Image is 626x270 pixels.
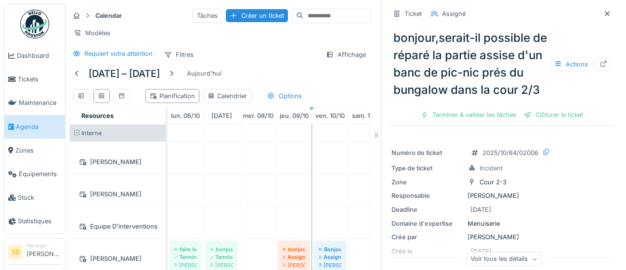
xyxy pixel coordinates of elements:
span: Interne [81,129,102,137]
div: Tâches [193,9,222,23]
span: Dashboard [17,51,61,60]
a: Dashboard [4,44,65,67]
div: 2025/10/64/02006 [483,148,538,157]
span: Resources [81,112,114,119]
div: Terminé [174,253,197,261]
div: faire le tour du papier photocopie amicale salle des profs secondaire et primaire [174,245,197,253]
a: Agenda [4,115,65,139]
div: Créer un ticket [226,9,288,22]
div: Terminé [210,253,233,261]
a: Stock [4,186,65,209]
div: Incident [480,164,503,173]
div: Modèles [69,26,115,40]
li: [PERSON_NAME] [26,242,61,263]
div: [PERSON_NAME] [391,191,613,200]
div: bonjour,serait-il possible de réparé la partie assise d'un banc de pic-nic prés du bungalow dans ... [390,26,614,103]
div: [DATE] [470,205,491,214]
div: Assigné [319,253,341,261]
a: Équipements [4,162,65,186]
div: bonjour,serait-il de finalisé la peinture des murs et plafond dans le petit local menuiserie merci [210,245,233,253]
div: [PERSON_NAME] [76,188,160,200]
div: [PERSON_NAME] [391,232,613,242]
div: Terminer & valider les tâches [417,108,520,121]
div: [PERSON_NAME] [319,261,341,269]
span: Statistiques [18,217,61,226]
div: [PERSON_NAME] [76,156,160,168]
span: Maintenance [19,98,61,107]
a: 10 octobre 2025 [313,109,347,122]
div: Numéro de ticket [391,148,464,157]
div: Actions [550,57,592,71]
div: Créé par [391,232,464,242]
div: Requiert votre attention [84,49,153,58]
div: Domaine d'expertise [391,219,464,228]
div: Assigné [442,9,466,18]
a: SD Manager[PERSON_NAME] [8,242,61,265]
a: 7 octobre 2025 [209,109,235,122]
div: Type de ticket [391,164,464,173]
div: Bonjour, Serait il possible de programmer le traçage des lignes blanches dans le centenaire. Merc... [319,245,341,253]
div: Manager [26,242,61,249]
div: [PERSON_NAME] [76,253,160,265]
span: Tickets [18,75,61,84]
a: Statistiques [4,209,65,233]
div: Assigné [283,253,305,261]
a: 11 octobre 2025 [350,109,383,122]
div: Options [263,89,306,103]
a: Zones [4,139,65,162]
div: Calendrier [208,91,247,101]
a: Tickets [4,67,65,91]
div: bonjour, serait-il possible de peindre des 2 cotés les nouvelles portes du petit local menuiserie [283,245,305,253]
div: [PERSON_NAME] [283,261,305,269]
div: Affichage [322,48,370,62]
div: Responsable [391,191,464,200]
span: Stock [18,193,61,202]
strong: Calendar [91,11,126,20]
a: 8 octobre 2025 [240,109,276,122]
div: Menuiserie [391,219,613,228]
a: 9 octobre 2025 [277,109,311,122]
div: Voir tous les détails [466,252,542,266]
div: Cour 2-3 [480,178,507,187]
h5: [DATE] – [DATE] [89,68,160,79]
a: Maintenance [4,91,65,115]
div: Planification [150,91,195,101]
div: [PERSON_NAME] [210,261,233,269]
div: Aujourd'hui [183,67,225,80]
li: SD [8,245,23,259]
div: [PERSON_NAME] [174,261,197,269]
div: Filtres [160,48,198,62]
span: Zones [15,146,61,155]
div: Equipe D'interventions [76,220,160,232]
span: Équipements [19,169,61,179]
div: Zone [391,178,464,187]
div: Clôturer le ticket [520,108,587,121]
div: Deadline [391,205,464,214]
img: Badge_color-CXgf-gQk.svg [20,10,49,39]
div: Ticket [404,9,422,18]
span: Agenda [16,122,61,131]
a: 6 octobre 2025 [169,109,202,122]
